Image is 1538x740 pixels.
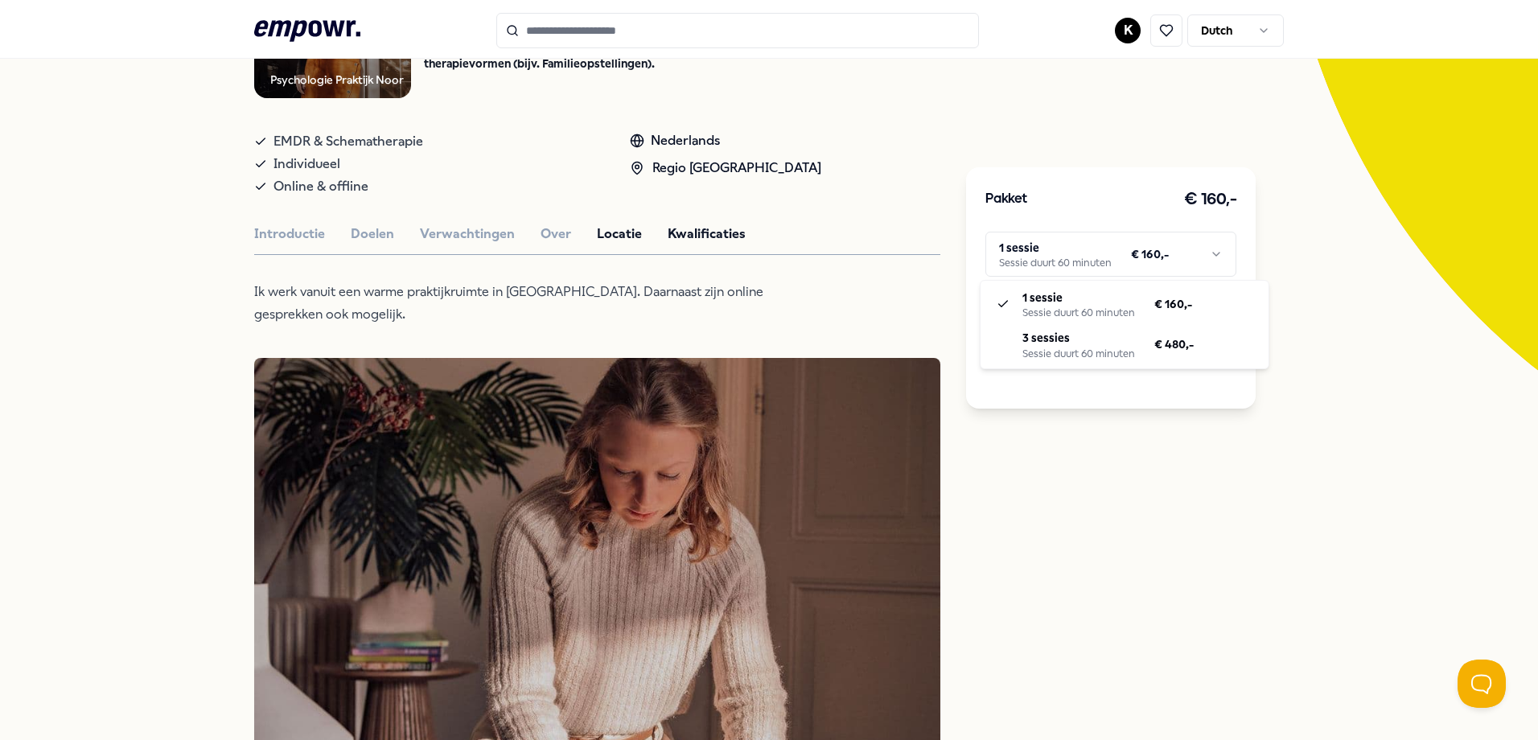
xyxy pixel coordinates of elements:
p: 3 sessies [1022,329,1135,347]
span: € 160,- [1154,295,1192,313]
p: 1 sessie [1022,289,1135,306]
span: € 480,- [1154,335,1194,353]
div: Sessie duurt 60 minuten [1022,306,1135,319]
div: Sessie duurt 60 minuten [1022,347,1135,360]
